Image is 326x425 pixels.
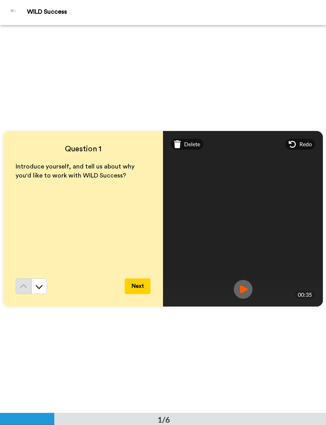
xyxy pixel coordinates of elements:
[27,8,326,16] div: WILD Success
[4,3,23,22] img: Profile Image
[145,414,183,425] div: 1/6
[16,163,136,179] span: Introduce yourself, and tell us about why you'd like to work with WILD Success?
[16,143,150,154] h4: Question 1
[125,278,150,294] button: Next
[285,139,315,150] div: Redo
[234,280,253,299] img: ic_record_play.svg
[295,291,315,299] div: 00:35
[184,140,200,148] span: Delete
[299,140,312,148] span: Redo
[171,139,203,150] div: Delete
